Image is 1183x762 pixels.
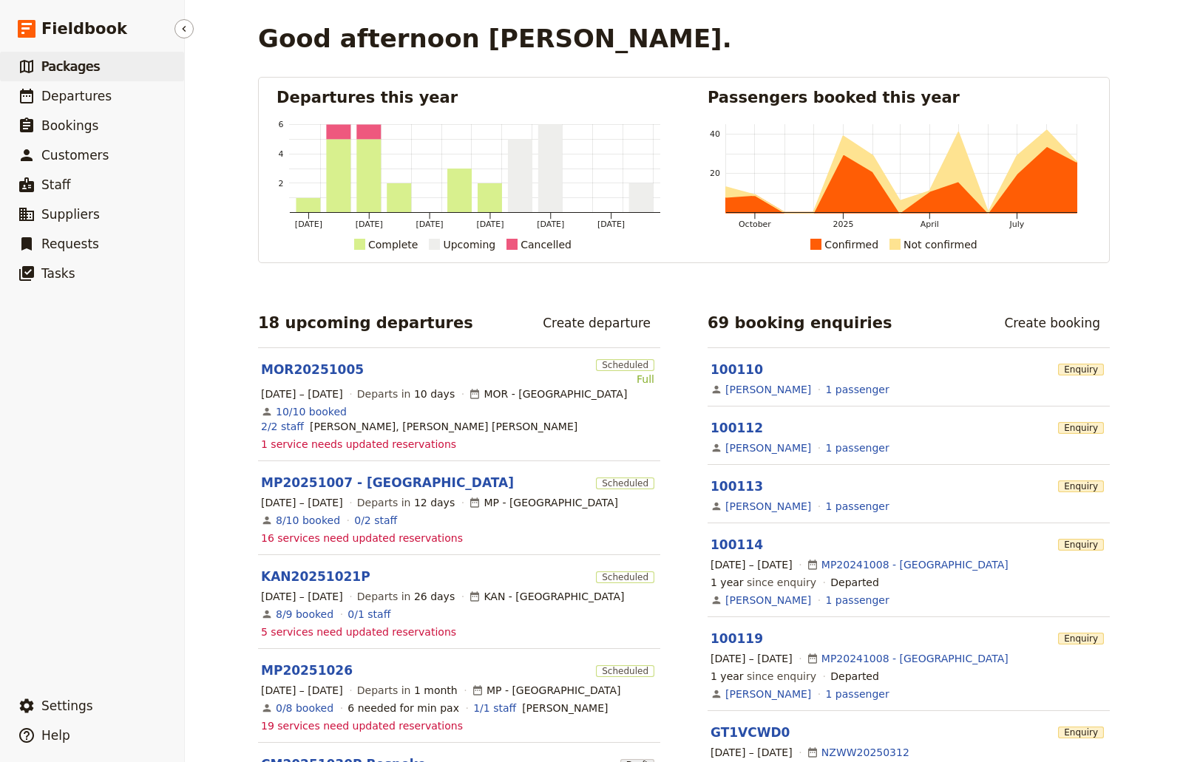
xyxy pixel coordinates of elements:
[41,148,109,163] span: Customers
[921,220,939,229] tspan: April
[368,236,418,254] div: Complete
[1058,633,1104,644] span: Enquiry
[830,575,879,590] div: Departed
[276,404,347,419] a: View the bookings for this departure
[295,220,322,229] tspan: [DATE]
[725,382,811,397] a: [PERSON_NAME]
[711,669,816,684] span: since enquiry
[276,607,333,622] a: View the bookings for this departure
[711,576,744,588] span: 1 year
[163,90,249,100] div: Keywords by Traffic
[711,725,790,740] a: GT1VCWD0
[41,237,99,251] span: Requests
[261,661,353,679] a: MP20251026
[725,687,811,701] a: [PERSON_NAME]
[261,589,343,604] span: [DATE] – [DATE]
[826,593,889,608] a: View the passengers for this booking
[711,479,763,494] a: 100113
[354,513,397,528] a: 0/2 staff
[279,120,284,129] tspan: 6
[708,86,1091,109] h2: Passengers booked this year
[357,683,458,698] span: Departs in
[904,236,977,254] div: Not confirmed
[1058,480,1104,492] span: Enquiry
[533,310,660,336] a: Create departure
[261,474,514,491] a: MP20251007 - [GEOGRAPHIC_DATA]
[414,497,455,508] span: 12 days
[41,59,100,74] span: Packages
[261,387,343,401] span: [DATE] – [DATE]
[38,38,163,50] div: Domain: [DOMAIN_NAME]
[443,236,495,254] div: Upcoming
[725,499,811,514] a: [PERSON_NAME]
[258,24,732,53] h1: Good afternoon [PERSON_NAME].
[258,312,473,334] h2: 18 upcoming departures
[277,86,660,109] h2: Departures this year
[596,372,654,387] div: Full
[711,557,793,572] span: [DATE] – [DATE]
[261,437,456,452] span: 1 service needs updated reservations
[24,38,35,50] img: website_grey.svg
[261,361,364,378] a: MOR20251005
[710,169,720,178] tspan: 20
[473,701,516,715] a: 1/1 staff
[725,593,811,608] a: [PERSON_NAME]
[469,589,624,604] div: KAN - [GEOGRAPHIC_DATA]
[833,220,853,229] tspan: 2025
[596,359,654,371] span: Scheduled
[414,388,455,400] span: 10 days
[821,557,1009,572] a: MP20241008 - [GEOGRAPHIC_DATA]
[711,537,763,552] a: 100114
[174,19,194,38] button: Hide menu
[416,220,444,229] tspan: [DATE]
[826,440,889,455] a: View the passengers for this booking
[521,236,572,254] div: Cancelled
[279,149,284,159] tspan: 4
[310,419,577,434] span: Heather McNeice, Frith Hudson Graham
[261,495,343,510] span: [DATE] – [DATE]
[348,701,459,715] div: 6 needed for min pax
[711,670,744,682] span: 1 year
[537,220,564,229] tspan: [DATE]
[41,177,71,192] span: Staff
[261,683,343,698] span: [DATE] – [DATE]
[596,665,654,677] span: Scheduled
[522,701,608,715] span: Melinda Russell
[597,220,625,229] tspan: [DATE]
[1058,539,1104,551] span: Enquiry
[41,89,112,103] span: Departures
[41,266,75,281] span: Tasks
[279,179,284,188] tspan: 2
[261,568,370,585] a: KAN20251021P
[357,495,455,510] span: Departs in
[821,745,909,760] a: NZWW20250312
[414,684,458,696] span: 1 month
[261,718,463,733] span: 19 services need updated reservations
[357,589,455,604] span: Departs in
[830,669,879,684] div: Departed
[739,220,771,229] tspan: October
[596,571,654,583] span: Scheduled
[821,651,1009,666] a: MP20241008 - [GEOGRAPHIC_DATA]
[469,387,627,401] div: MOR - [GEOGRAPHIC_DATA]
[711,362,763,377] a: 100110
[1009,220,1025,229] tspan: July
[826,382,889,397] a: View the passengers for this booking
[596,477,654,489] span: Scheduled
[276,701,333,715] a: View the bookings for this departure
[147,89,159,101] img: tab_keywords_by_traffic_grey.svg
[414,591,455,602] span: 26 days
[711,575,816,590] span: since enquiry
[24,24,35,35] img: logo_orange.svg
[261,419,304,434] a: 2/2 staff
[710,129,720,139] tspan: 40
[348,607,390,622] a: 0/1 staff
[56,90,132,100] div: Domain Overview
[356,220,383,229] tspan: [DATE]
[1058,727,1104,738] span: Enquiry
[824,236,878,254] div: Confirmed
[261,531,463,545] span: 16 services need updated reservations
[725,440,811,455] a: [PERSON_NAME]
[41,728,70,743] span: Help
[41,207,100,222] span: Suppliers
